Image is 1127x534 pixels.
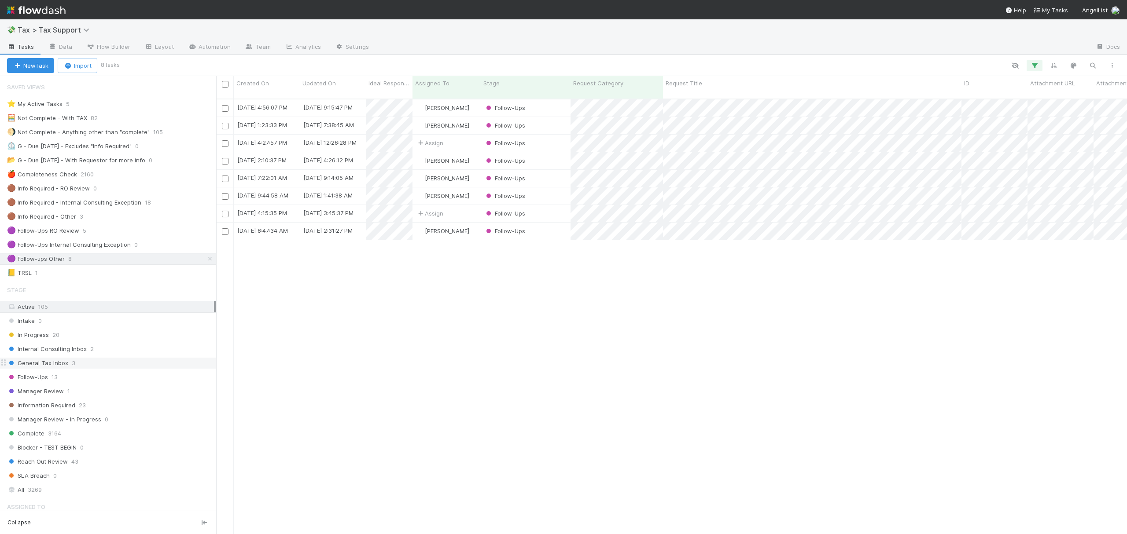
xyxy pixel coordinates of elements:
span: Flow Builder [86,42,130,51]
span: Updated On [302,79,336,88]
span: 82 [91,113,107,124]
span: Complete [7,428,44,439]
span: 105 [153,127,172,138]
span: 0 [134,239,147,250]
div: [DATE] 4:26:12 PM [303,156,353,165]
div: [PERSON_NAME] [416,103,469,112]
div: Not Complete - Anything other than "complete" [7,127,150,138]
span: [PERSON_NAME] [425,157,469,164]
div: Completeness Check [7,169,77,180]
span: 📒 [7,269,16,276]
img: avatar_7ba8ec58-bd0f-432b-b5d2-ae377bfaef52.png [416,157,424,164]
span: My Tasks [1033,7,1068,14]
a: Layout [137,40,181,55]
span: Request Category [573,79,623,88]
span: [PERSON_NAME] [425,192,469,199]
span: 20 [52,329,59,340]
span: Assigned To [415,79,449,88]
div: [PERSON_NAME] [416,121,469,130]
div: Info Required - RO Review [7,183,90,194]
span: 0 [105,414,108,425]
span: 🟤 [7,184,16,192]
div: My Active Tasks [7,99,63,110]
input: Toggle Row Selected [222,228,228,235]
span: AngelList [1082,7,1108,14]
span: [PERSON_NAME] [425,175,469,182]
div: Not Complete - With TAX [7,113,87,124]
span: 1 [67,386,70,397]
div: [DATE] 4:27:57 PM [237,138,287,147]
div: [DATE] 1:23:33 PM [237,121,287,129]
img: avatar_d45d11ee-0024-4901-936f-9df0a9cc3b4e.png [416,175,424,182]
span: Follow-Ups [484,104,525,111]
div: [DATE] 8:47:34 AM [237,226,288,235]
span: 5 [66,99,78,110]
div: [DATE] 12:26:28 PM [303,138,357,147]
a: Docs [1089,40,1127,55]
div: Follow-ups Other [7,253,65,264]
span: Follow-Ups [484,210,525,217]
div: [DATE] 3:45:37 PM [303,208,354,217]
span: Follow-Ups [7,372,48,383]
div: Follow-Ups [484,139,525,147]
span: 0 [149,155,161,166]
span: Assigned To [7,498,45,516]
img: avatar_d45d11ee-0024-4901-936f-9df0a9cc3b4e.png [416,104,424,111]
span: Manager Review [7,386,64,397]
span: 3164 [48,428,61,439]
span: Tax > Tax Support [18,26,94,34]
div: Follow-Ups [484,209,525,218]
img: avatar_cfa6ccaa-c7d9-46b3-b608-2ec56ecf97ad.png [416,122,424,129]
span: 5 [83,225,95,236]
a: My Tasks [1033,6,1068,15]
span: 🌖 [7,128,16,135]
span: 2 [90,344,94,355]
span: 8 [68,253,81,264]
span: 1 [35,267,47,278]
div: [PERSON_NAME] [416,156,469,165]
span: Follow-Ups [484,192,525,199]
div: Help [1005,6,1026,15]
button: NewTask [7,58,54,73]
span: ID [964,79,969,88]
div: Follow-Ups [484,174,525,183]
input: Toggle Row Selected [222,158,228,165]
span: Reach Out Review [7,456,68,467]
span: [PERSON_NAME] [425,227,469,234]
span: 3 [80,211,92,222]
input: Toggle Row Selected [222,193,228,200]
div: [DATE] 1:41:38 AM [303,191,353,200]
span: Information Required [7,400,75,411]
input: Toggle All Rows Selected [222,81,228,88]
span: 3269 [28,484,42,495]
span: In Progress [7,329,49,340]
span: Follow-Ups [484,139,525,146]
span: [PERSON_NAME] [425,122,469,129]
span: Internal Consulting Inbox [7,344,87,355]
input: Toggle Row Selected [222,105,228,112]
span: 0 [53,470,57,481]
div: Info Required - Internal Consulting Exception [7,197,141,208]
span: ⭐ [7,100,16,107]
input: Toggle Row Selected [222,211,228,217]
a: Automation [181,40,238,55]
span: Saved Views [7,78,45,96]
span: 43 [71,456,78,467]
span: 3 [72,358,75,369]
div: Follow-Ups [484,156,525,165]
span: Assign [416,209,443,218]
span: 105 [38,303,48,310]
div: [DATE] 7:22:01 AM [237,173,287,182]
span: 0 [135,141,147,152]
div: Active [7,301,214,312]
span: Follow-Ups [484,122,525,129]
span: Blocker - TEST BEGIN [7,442,77,453]
button: Import [58,58,97,73]
span: 🟤 [7,198,16,206]
span: Tasks [7,42,34,51]
div: G - Due [DATE] - With Requestor for more info [7,155,145,166]
span: 🍎 [7,170,16,178]
a: Analytics [278,40,328,55]
div: [DATE] 7:38:45 AM [303,121,354,129]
